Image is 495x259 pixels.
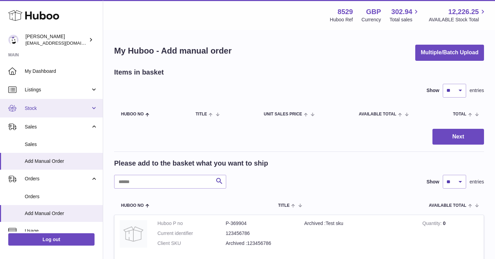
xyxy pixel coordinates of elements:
span: Sales [25,141,98,148]
a: 12,226.25 AVAILABLE Stock Total [429,7,487,23]
label: Show [427,87,439,94]
span: Huboo no [121,203,144,208]
span: My Dashboard [25,68,98,75]
dd: 123456786 [226,230,294,237]
span: 302.94 [391,7,412,16]
div: [PERSON_NAME] [25,33,87,46]
span: AVAILABLE Stock Total [429,16,487,23]
span: Total sales [389,16,420,23]
dt: Huboo P no [157,220,226,227]
span: Add Manual Order [25,210,98,217]
span: Title [278,203,289,208]
img: admin@redgrass.ch [8,35,19,45]
span: AVAILABLE Total [359,112,396,116]
span: Stock [25,105,90,112]
dd: P-369904 [226,220,294,227]
dt: Client SKU [157,240,226,247]
label: Show [427,179,439,185]
span: Sales [25,124,90,130]
strong: Quantity [422,221,443,228]
h1: My Huboo - Add manual order [114,45,232,56]
button: Multiple/Batch Upload [415,45,484,61]
span: AVAILABLE Total [429,203,466,208]
td: Archived :Test sku [299,215,417,255]
span: Title [196,112,207,116]
dd: Archived :123456786 [226,240,294,247]
a: 302.94 Total sales [389,7,420,23]
dt: Current identifier [157,230,226,237]
strong: 8529 [338,7,353,16]
span: 12,226.25 [448,7,479,16]
a: Log out [8,233,95,246]
h2: Please add to the basket what you want to ship [114,159,268,168]
span: Orders [25,176,90,182]
span: Orders [25,193,98,200]
span: entries [470,87,484,94]
span: Huboo no [121,112,144,116]
span: [EMAIL_ADDRESS][DOMAIN_NAME] [25,40,101,46]
span: Usage [25,228,98,234]
button: Next [432,129,484,145]
strong: GBP [366,7,381,16]
h2: Items in basket [114,68,164,77]
td: 0 [417,215,484,255]
div: Currency [362,16,381,23]
span: Total [453,112,466,116]
span: entries [470,179,484,185]
img: Archived :Test sku [120,220,147,248]
span: Listings [25,87,90,93]
span: Unit Sales Price [264,112,302,116]
div: Huboo Ref [330,16,353,23]
span: Add Manual Order [25,158,98,165]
